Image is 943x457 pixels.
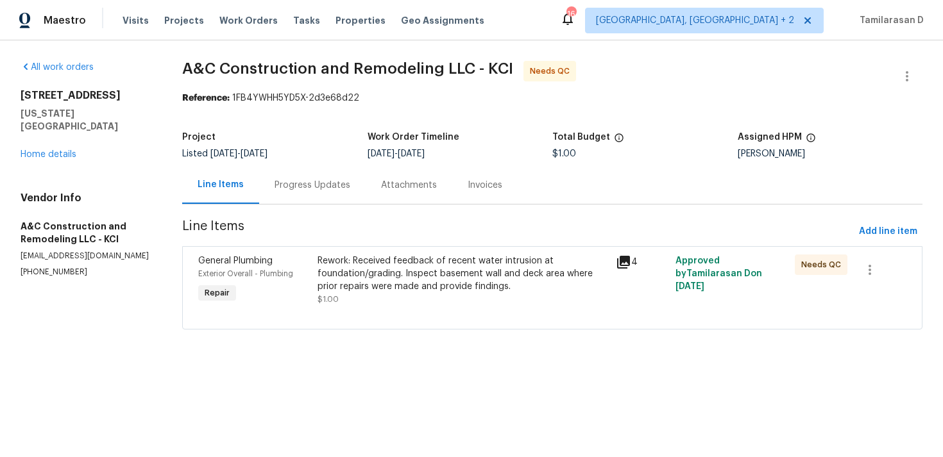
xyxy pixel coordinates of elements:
[182,94,230,103] b: Reference:
[198,270,293,278] span: Exterior Overall - Plumbing
[164,14,204,27] span: Projects
[44,14,86,27] span: Maestro
[198,256,273,265] span: General Plumbing
[738,149,922,158] div: [PERSON_NAME]
[468,179,502,192] div: Invoices
[182,61,513,76] span: A&C Construction and Remodeling LLC - KCI
[368,133,459,142] h5: Work Order Timeline
[21,220,151,245] h5: A&C Construction and Remodeling LLC - KCI
[675,256,762,291] span: Approved by Tamilarasan D on
[596,14,794,27] span: [GEOGRAPHIC_DATA], [GEOGRAPHIC_DATA] + 2
[198,178,244,191] div: Line Items
[552,149,576,158] span: $1.00
[854,14,924,27] span: Tamilarasan D
[21,107,151,133] h5: [US_STATE][GEOGRAPHIC_DATA]
[381,179,437,192] div: Attachments
[21,192,151,204] h4: Vendor Info
[21,251,151,262] p: [EMAIL_ADDRESS][DOMAIN_NAME]
[21,267,151,278] p: [PHONE_NUMBER]
[21,89,151,102] h2: [STREET_ADDRESS]
[675,282,704,291] span: [DATE]
[241,149,268,158] span: [DATE]
[566,8,575,21] div: 16
[318,254,608,293] div: Rework: Received feedback of recent water intrusion at foundation/grading. Inspect basement wall ...
[293,16,320,25] span: Tasks
[182,92,922,104] div: 1FB4YWHH5YD5X-2d3e68d22
[210,149,268,158] span: -
[210,149,237,158] span: [DATE]
[318,295,339,303] span: $1.00
[182,149,268,158] span: Listed
[552,133,610,142] h5: Total Budget
[530,65,575,78] span: Needs QC
[616,254,668,270] div: 4
[182,133,216,142] h5: Project
[398,149,425,158] span: [DATE]
[806,133,816,149] span: The hpm assigned to this work order.
[614,133,624,149] span: The total cost of line items that have been proposed by Opendoor. This sum includes line items th...
[801,258,846,271] span: Needs QC
[219,14,278,27] span: Work Orders
[275,179,350,192] div: Progress Updates
[123,14,149,27] span: Visits
[21,150,76,159] a: Home details
[21,63,94,72] a: All work orders
[854,220,922,244] button: Add line item
[401,14,484,27] span: Geo Assignments
[336,14,386,27] span: Properties
[859,224,917,240] span: Add line item
[368,149,425,158] span: -
[182,220,854,244] span: Line Items
[738,133,802,142] h5: Assigned HPM
[200,287,235,299] span: Repair
[368,149,395,158] span: [DATE]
